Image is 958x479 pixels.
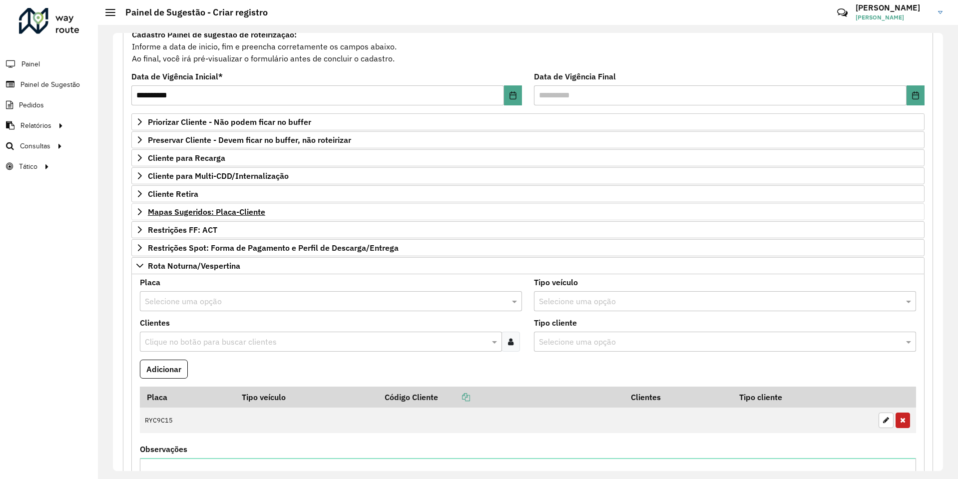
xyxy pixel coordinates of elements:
[534,317,577,329] label: Tipo cliente
[131,70,223,82] label: Data de Vigência Inicial
[504,85,522,105] button: Choose Date
[131,131,925,148] a: Preservar Cliente - Devem ficar no buffer, não roteirizar
[140,443,187,455] label: Observações
[148,208,265,216] span: Mapas Sugeridos: Placa-Cliente
[131,239,925,256] a: Restrições Spot: Forma de Pagamento e Perfil de Descarga/Entrega
[148,136,351,144] span: Preservar Cliente - Devem ficar no buffer, não roteirizar
[148,262,240,270] span: Rota Noturna/Vespertina
[856,13,931,22] span: [PERSON_NAME]
[148,154,225,162] span: Cliente para Recarga
[856,3,931,12] h3: [PERSON_NAME]
[148,172,289,180] span: Cliente para Multi-CDD/Internalização
[131,203,925,220] a: Mapas Sugeridos: Placa-Cliente
[20,141,50,151] span: Consultas
[131,257,925,274] a: Rota Noturna/Vespertina
[115,7,268,18] h2: Painel de Sugestão - Criar registro
[131,167,925,184] a: Cliente para Multi-CDD/Internalização
[140,276,160,288] label: Placa
[378,387,624,408] th: Código Cliente
[132,29,297,39] strong: Cadastro Painel de sugestão de roteirização:
[832,2,853,23] a: Contato Rápido
[624,387,733,408] th: Clientes
[131,113,925,130] a: Priorizar Cliente - Não podem ficar no buffer
[19,100,44,110] span: Pedidos
[534,70,616,82] label: Data de Vigência Final
[907,85,925,105] button: Choose Date
[148,118,311,126] span: Priorizar Cliente - Não podem ficar no buffer
[148,226,217,234] span: Restrições FF: ACT
[140,317,170,329] label: Clientes
[438,392,470,402] a: Copiar
[534,276,578,288] label: Tipo veículo
[148,190,198,198] span: Cliente Retira
[140,408,235,434] td: RYC9C15
[733,387,874,408] th: Tipo cliente
[235,387,378,408] th: Tipo veículo
[131,149,925,166] a: Cliente para Recarga
[140,387,235,408] th: Placa
[148,244,399,252] span: Restrições Spot: Forma de Pagamento e Perfil de Descarga/Entrega
[131,221,925,238] a: Restrições FF: ACT
[19,161,37,172] span: Tático
[131,185,925,202] a: Cliente Retira
[21,59,40,69] span: Painel
[20,79,80,90] span: Painel de Sugestão
[20,120,51,131] span: Relatórios
[140,360,188,379] button: Adicionar
[131,28,925,65] div: Informe a data de inicio, fim e preencha corretamente os campos abaixo. Ao final, você irá pré-vi...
